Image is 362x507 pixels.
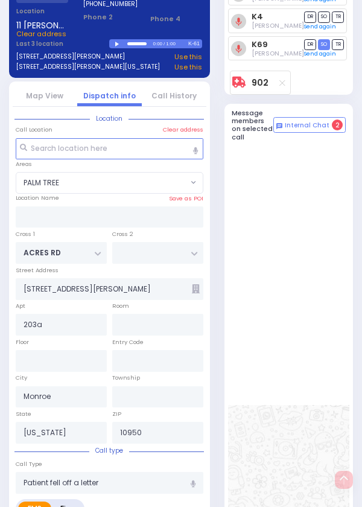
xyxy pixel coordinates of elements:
span: DR [304,39,316,51]
span: PALM TREE [16,172,203,194]
label: Clear address [163,126,203,134]
span: 2 [332,120,343,130]
a: K69 [252,40,268,49]
div: 0:00 [153,37,164,51]
a: Map View [26,91,63,101]
span: SO [318,39,330,51]
span: SO [318,11,330,23]
span: Internal Chat [285,121,329,130]
div: 1:00 [165,37,176,51]
span: DR [304,11,316,23]
label: Call Location [16,126,52,134]
a: Use this [174,52,202,62]
a: K4 [252,12,263,21]
a: Call History [151,91,197,101]
a: Dispatch info [83,91,136,101]
span: TR [332,39,344,51]
button: Internal Chat 2 [273,117,346,133]
label: Entry Code [112,338,144,346]
label: City [16,374,27,382]
label: Call Type [16,460,42,468]
label: State [16,410,31,418]
label: Areas [16,160,32,168]
span: TR [332,11,344,23]
span: Yomi Sofer [252,21,304,30]
a: Use this [174,62,202,72]
label: Floor [16,338,29,346]
label: Save as POI [169,194,203,203]
span: Other building occupants [192,284,200,293]
img: comment-alt.png [276,123,282,129]
label: Apt [16,302,25,310]
label: Township [112,374,140,382]
a: 902 [252,78,268,88]
label: Last 3 location [16,39,109,48]
span: Location [90,114,129,123]
span: Call type [89,446,129,455]
a: Send again [304,50,336,57]
label: Room [112,302,129,310]
label: Cross 2 [112,230,133,238]
label: ZIP [112,410,121,418]
span: Yoel Mayer Goldberger [252,49,304,58]
span: PALM TREE [24,177,59,188]
label: Cross 1 [16,230,35,238]
span: 11 [PERSON_NAME] CT 203A 203a [16,19,68,29]
a: Send again [304,23,336,30]
div: K-61 [188,39,202,48]
div: / [163,37,165,51]
label: Location [16,7,68,16]
label: Location Name [16,194,59,202]
span: Clear address [16,29,66,39]
a: [STREET_ADDRESS][PERSON_NAME] [16,52,125,62]
span: Phone 2 [83,12,135,22]
a: [STREET_ADDRESS][PERSON_NAME][US_STATE] [16,62,160,72]
label: Street Address [16,266,59,275]
input: Search location here [16,138,203,160]
span: PALM TREE [16,173,188,193]
h5: Message members on selected call [232,109,273,141]
span: Phone 4 [150,14,202,24]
